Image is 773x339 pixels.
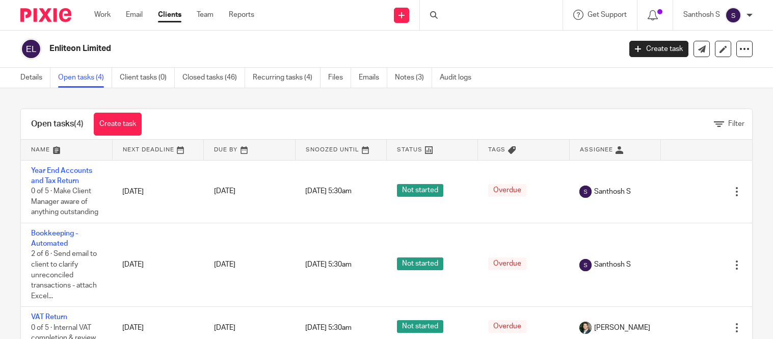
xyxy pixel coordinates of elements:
[112,223,203,307] td: [DATE]
[305,262,352,269] span: [DATE] 5:30am
[214,188,235,195] span: [DATE]
[31,167,92,185] a: Year End Accounts and Tax Return
[488,184,526,197] span: Overdue
[328,68,351,88] a: Files
[20,38,42,60] img: svg%3E
[440,68,479,88] a: Audit logs
[31,119,84,129] h1: Open tasks
[594,323,650,333] span: [PERSON_NAME]
[579,259,592,271] img: svg%3E
[306,147,359,152] span: Snoozed Until
[397,147,422,152] span: Status
[94,113,142,136] a: Create task
[579,322,592,334] img: Max%20Raynor.png
[397,184,443,197] span: Not started
[359,68,387,88] a: Emails
[94,10,111,20] a: Work
[629,41,688,57] a: Create task
[126,10,143,20] a: Email
[229,10,254,20] a: Reports
[112,160,203,223] td: [DATE]
[683,10,720,20] p: Santhosh S
[120,68,175,88] a: Client tasks (0)
[588,11,627,18] span: Get Support
[594,259,631,270] span: Santhosh S
[579,186,592,198] img: svg%3E
[397,257,443,270] span: Not started
[305,188,352,195] span: [DATE] 5:30am
[488,257,526,270] span: Overdue
[594,187,631,197] span: Santhosh S
[20,8,71,22] img: Pixie
[305,324,352,331] span: [DATE] 5:30am
[728,120,744,127] span: Filter
[31,251,97,300] span: 2 of 6 · Send email to client to clarify unreconciled transactions - attach Excel...
[488,147,505,152] span: Tags
[253,68,321,88] a: Recurring tasks (4)
[197,10,214,20] a: Team
[488,320,526,333] span: Overdue
[74,120,84,128] span: (4)
[31,230,78,247] a: Bookkeeping - Automated
[395,68,432,88] a: Notes (3)
[58,68,112,88] a: Open tasks (4)
[49,43,501,54] h2: Enliteon Limited
[31,314,67,321] a: VAT Return
[20,68,50,88] a: Details
[214,324,235,331] span: [DATE]
[158,10,181,20] a: Clients
[214,262,235,269] span: [DATE]
[725,7,741,23] img: svg%3E
[397,320,443,333] span: Not started
[182,68,245,88] a: Closed tasks (46)
[31,188,98,216] span: 0 of 5 · Make Client Manager aware of anything outstanding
